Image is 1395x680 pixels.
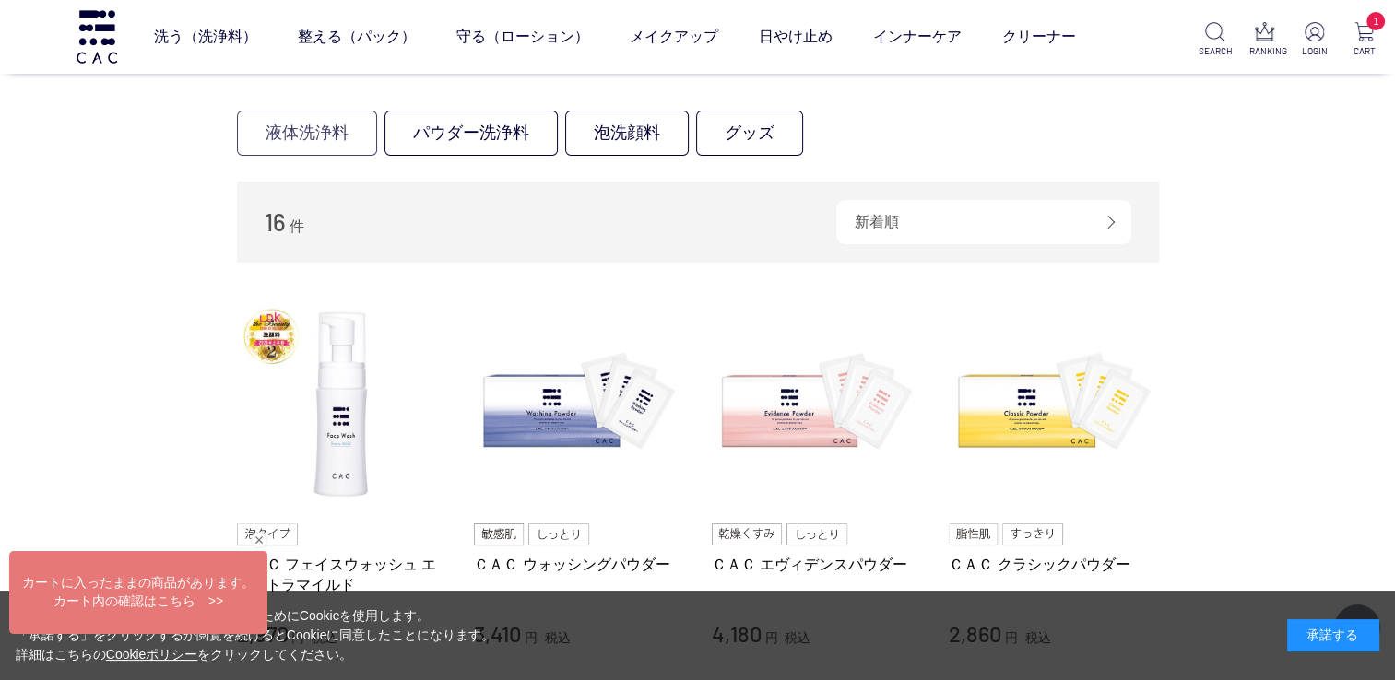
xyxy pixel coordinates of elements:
[1348,44,1380,58] p: CART
[106,647,198,662] a: Cookieポリシー
[1199,44,1231,58] p: SEARCH
[949,523,998,545] img: 脂性肌
[74,10,120,63] img: logo
[237,523,298,545] img: 泡タイプ
[1348,22,1380,58] a: 1 CART
[836,200,1131,244] div: 新着順
[696,111,803,156] a: グッズ
[758,11,832,63] a: 日やけ止め
[1366,12,1385,30] span: 1
[237,299,447,510] img: ＣＡＣ フェイスウォッシュ エクストラマイルド
[629,11,717,63] a: メイクアップ
[297,11,415,63] a: 整える（パック）
[528,523,589,545] img: しっとり
[712,299,922,510] img: ＣＡＣ エヴィデンスパウダー
[1248,22,1281,58] a: RANKING
[786,523,847,545] img: しっとり
[1298,44,1330,58] p: LOGIN
[712,555,922,574] a: ＣＡＣ エヴィデンスパウダー
[474,299,684,510] img: ＣＡＣ ウォッシングパウダー
[290,218,304,234] span: 件
[1298,22,1330,58] a: LOGIN
[474,555,684,574] a: ＣＡＣ ウォッシングパウダー
[1199,22,1231,58] a: SEARCH
[265,207,286,236] span: 16
[565,111,689,156] a: 泡洗顔料
[384,111,558,156] a: パウダー洗浄料
[153,11,256,63] a: 洗う（洗浄料）
[474,523,524,545] img: 敏感肌
[712,523,783,545] img: 乾燥くすみ
[872,11,961,63] a: インナーケア
[237,111,377,156] a: 液体洗浄料
[1287,619,1379,651] div: 承諾する
[949,299,1159,510] img: ＣＡＣ クラシックパウダー
[1001,11,1075,63] a: クリーナー
[1248,44,1281,58] p: RANKING
[949,555,1159,574] a: ＣＡＣ クラシックパウダー
[455,11,588,63] a: 守る（ローション）
[237,555,447,594] a: ＣＡＣ フェイスウォッシュ エクストラマイルド
[1002,523,1063,545] img: すっきり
